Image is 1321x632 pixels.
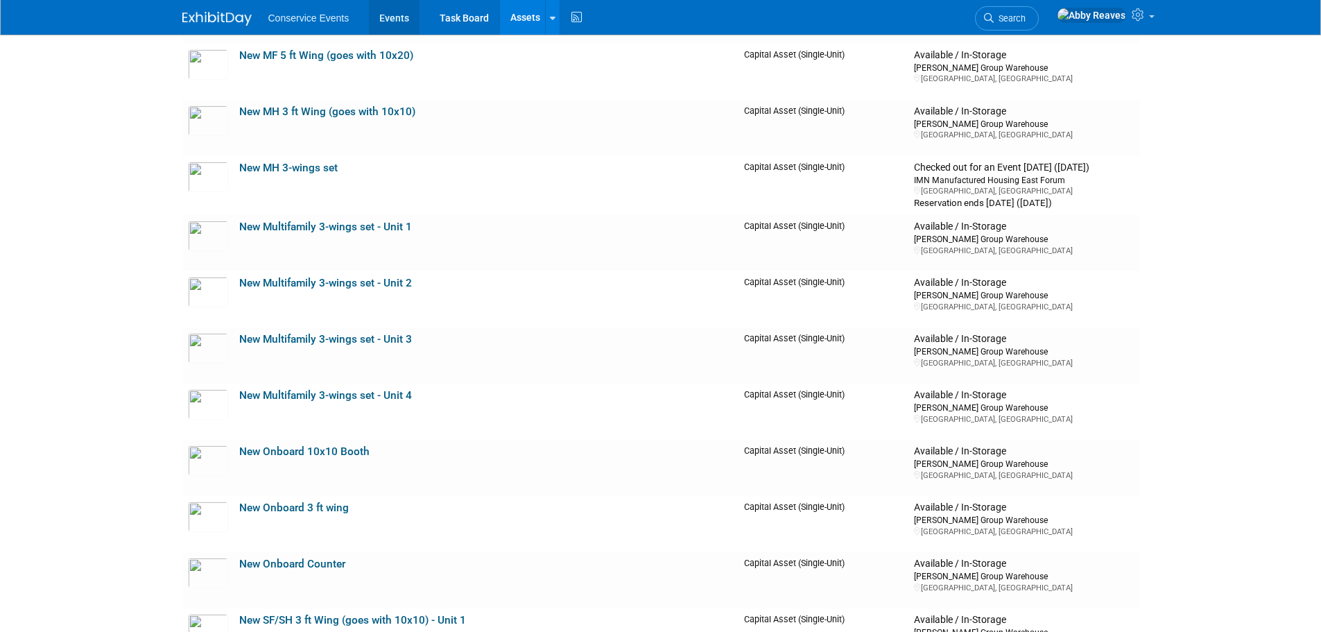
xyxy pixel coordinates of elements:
a: New MF 5 ft Wing (goes with 10x20) [239,49,413,62]
div: [PERSON_NAME] Group Warehouse [914,233,1133,245]
a: New MH 3 ft Wing (goes with 10x10) [239,105,415,118]
td: Capital Asset (Single-Unit) [739,552,909,608]
a: New Multifamily 3-wings set - Unit 2 [239,277,412,289]
div: Available / In-Storage [914,558,1133,570]
div: Available / In-Storage [914,277,1133,289]
div: IMN Manufactured Housing East Forum [914,174,1133,186]
div: Available / In-Storage [914,333,1133,345]
div: [GEOGRAPHIC_DATA], [GEOGRAPHIC_DATA] [914,302,1133,312]
div: [GEOGRAPHIC_DATA], [GEOGRAPHIC_DATA] [914,74,1133,84]
td: Capital Asset (Single-Unit) [739,44,909,100]
a: New Onboard 10x10 Booth [239,445,370,458]
div: Available / In-Storage [914,105,1133,118]
span: Search [994,13,1026,24]
img: Abby Reaves [1057,8,1126,23]
a: New Onboard 3 ft wing [239,502,349,514]
td: Capital Asset (Single-Unit) [739,384,909,440]
a: New Onboard Counter [239,558,345,570]
div: [PERSON_NAME] Group Warehouse [914,289,1133,301]
td: Capital Asset (Single-Unit) [739,156,909,215]
div: [PERSON_NAME] Group Warehouse [914,345,1133,357]
div: Reservation ends [DATE] ([DATE]) [914,196,1133,210]
a: Search [975,6,1039,31]
div: [PERSON_NAME] Group Warehouse [914,458,1133,470]
img: ExhibitDay [182,12,252,26]
div: Available / In-Storage [914,445,1133,458]
a: New MH 3-wings set [239,162,338,174]
div: Available / In-Storage [914,221,1133,233]
td: Capital Asset (Single-Unit) [739,271,909,327]
td: Capital Asset (Single-Unit) [739,496,909,552]
div: [GEOGRAPHIC_DATA], [GEOGRAPHIC_DATA] [914,583,1133,593]
div: [PERSON_NAME] Group Warehouse [914,514,1133,526]
a: New Multifamily 3-wings set - Unit 4 [239,389,412,402]
div: [PERSON_NAME] Group Warehouse [914,570,1133,582]
div: [GEOGRAPHIC_DATA], [GEOGRAPHIC_DATA] [914,470,1133,481]
div: [GEOGRAPHIC_DATA], [GEOGRAPHIC_DATA] [914,527,1133,537]
div: [PERSON_NAME] Group Warehouse [914,402,1133,413]
div: [GEOGRAPHIC_DATA], [GEOGRAPHIC_DATA] [914,186,1133,196]
div: [PERSON_NAME] Group Warehouse [914,118,1133,130]
a: New Multifamily 3-wings set - Unit 3 [239,333,412,345]
div: Checked out for an Event [DATE] ([DATE]) [914,162,1133,174]
div: [GEOGRAPHIC_DATA], [GEOGRAPHIC_DATA] [914,414,1133,425]
div: [GEOGRAPHIC_DATA], [GEOGRAPHIC_DATA] [914,246,1133,256]
div: Available / In-Storage [914,502,1133,514]
td: Capital Asset (Single-Unit) [739,327,909,384]
div: [GEOGRAPHIC_DATA], [GEOGRAPHIC_DATA] [914,130,1133,140]
td: Capital Asset (Single-Unit) [739,440,909,496]
td: Capital Asset (Single-Unit) [739,100,909,156]
div: Available / In-Storage [914,614,1133,626]
a: New SF/SH 3 ft Wing (goes with 10x10) - Unit 1 [239,614,466,626]
div: [PERSON_NAME] Group Warehouse [914,62,1133,74]
div: [GEOGRAPHIC_DATA], [GEOGRAPHIC_DATA] [914,358,1133,368]
td: Capital Asset (Single-Unit) [739,215,909,271]
div: Available / In-Storage [914,389,1133,402]
a: New Multifamily 3-wings set - Unit 1 [239,221,412,233]
div: Available / In-Storage [914,49,1133,62]
span: Conservice Events [268,12,349,24]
